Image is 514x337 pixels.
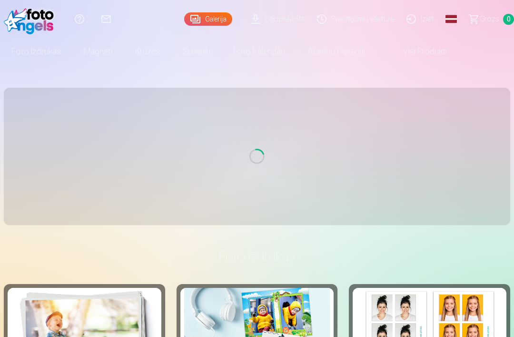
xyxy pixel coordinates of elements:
[11,248,503,265] h3: Foto izdrukas
[480,13,499,25] span: Grozs
[72,38,124,65] a: Magnēti
[503,14,514,25] span: 0
[297,38,376,65] a: Atslēgu piekariņi
[124,38,171,65] a: Krūzes
[184,12,232,26] a: Galerija
[222,38,297,65] a: Foto kalendāri
[376,38,458,65] a: Visi produkti
[171,38,222,65] a: Suvenīri
[4,4,59,34] img: /fa1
